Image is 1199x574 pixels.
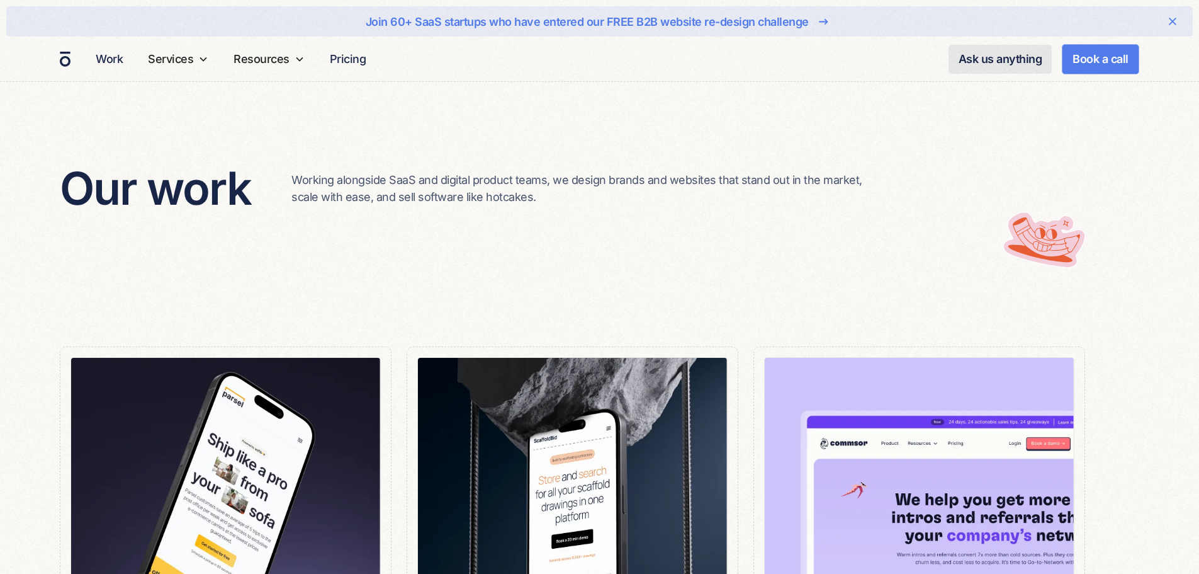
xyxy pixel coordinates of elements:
[366,13,809,30] div: Join 60+ SaaS startups who have entered our FREE B2B website re-design challenge
[91,47,128,71] a: Work
[949,45,1052,74] a: Ask us anything
[228,37,310,81] div: Resources
[325,47,371,71] a: Pricing
[47,11,1152,32] a: Join 60+ SaaS startups who have entered our FREE B2B website re-design challenge
[60,51,70,67] a: home
[60,161,251,215] h2: Our work
[143,37,213,81] div: Services
[148,50,193,67] div: Services
[234,50,290,67] div: Resources
[1062,44,1139,74] a: Book a call
[291,171,885,205] p: Working alongside SaaS and digital product teams, we design brands and websites that stand out in...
